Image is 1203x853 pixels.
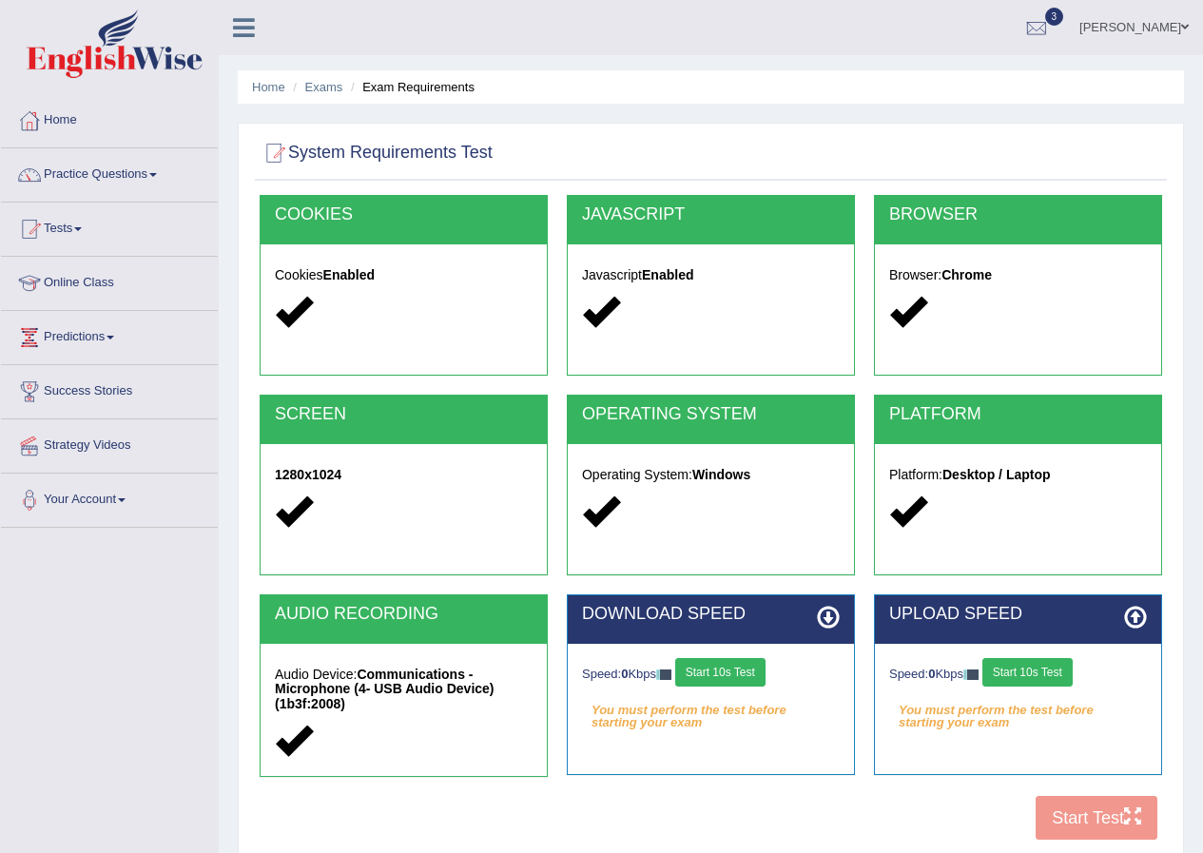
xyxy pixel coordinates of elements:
[582,696,840,725] em: You must perform the test before starting your exam
[260,139,493,167] h2: System Requirements Test
[621,667,628,681] strong: 0
[275,405,533,424] h2: SCREEN
[675,658,766,687] button: Start 10s Test
[1,94,218,142] a: Home
[889,468,1147,482] h5: Platform:
[889,696,1147,725] em: You must perform the test before starting your exam
[1,257,218,304] a: Online Class
[692,467,750,482] strong: Windows
[252,80,285,94] a: Home
[889,205,1147,224] h2: BROWSER
[1,311,218,359] a: Predictions
[1,148,218,196] a: Practice Questions
[1,365,218,413] a: Success Stories
[275,667,495,711] strong: Communications - Microphone (4- USB Audio Device) (1b3f:2008)
[346,78,475,96] li: Exam Requirements
[1,203,218,250] a: Tests
[582,658,840,691] div: Speed: Kbps
[889,605,1147,624] h2: UPLOAD SPEED
[582,205,840,224] h2: JAVASCRIPT
[1045,8,1064,26] span: 3
[275,467,341,482] strong: 1280x1024
[275,205,533,224] h2: COOKIES
[1,474,218,521] a: Your Account
[1,419,218,467] a: Strategy Videos
[963,669,979,680] img: ajax-loader-fb-connection.gif
[305,80,343,94] a: Exams
[275,268,533,282] h5: Cookies
[582,468,840,482] h5: Operating System:
[582,605,840,624] h2: DOWNLOAD SPEED
[982,658,1073,687] button: Start 10s Test
[941,267,992,282] strong: Chrome
[275,668,533,711] h5: Audio Device:
[323,267,375,282] strong: Enabled
[582,268,840,282] h5: Javascript
[656,669,671,680] img: ajax-loader-fb-connection.gif
[275,605,533,624] h2: AUDIO RECORDING
[889,268,1147,282] h5: Browser:
[642,267,693,282] strong: Enabled
[889,658,1147,691] div: Speed: Kbps
[889,405,1147,424] h2: PLATFORM
[582,405,840,424] h2: OPERATING SYSTEM
[942,467,1051,482] strong: Desktop / Laptop
[928,667,935,681] strong: 0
